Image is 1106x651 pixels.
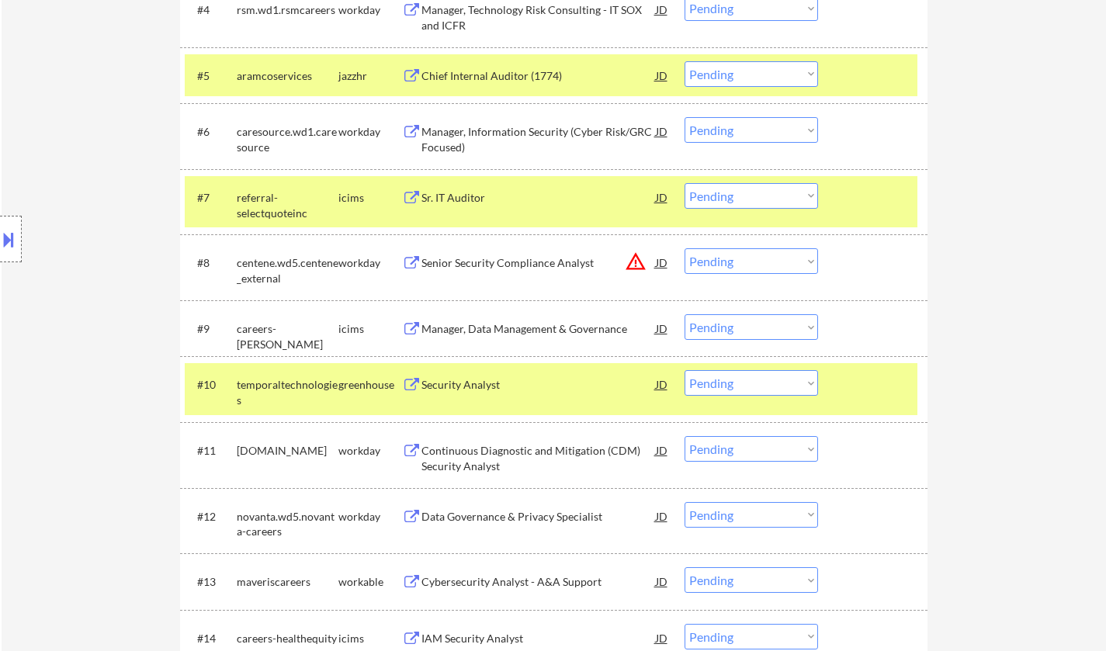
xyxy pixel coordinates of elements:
div: Cybersecurity Analyst - A&A Support [421,574,656,590]
div: Manager, Data Management & Governance [421,321,656,337]
button: warning_amber [625,251,647,272]
div: JD [654,117,670,145]
div: workday [338,2,402,18]
div: Sr. IT Auditor [421,190,656,206]
div: careers-healthequity [237,631,338,646]
div: #12 [197,509,224,525]
div: Manager, Information Security (Cyber Risk/GRC Focused) [421,124,656,154]
div: Continuous Diagnostic and Mitigation (CDM) Security Analyst [421,443,656,473]
div: referral-selectquoteinc [237,190,338,220]
div: JD [654,567,670,595]
div: Manager, Technology Risk Consulting - IT SOX and ICFR [421,2,656,33]
div: rsm.wd1.rsmcareers [237,2,338,18]
div: careers-[PERSON_NAME] [237,321,338,351]
div: Data Governance & Privacy Specialist [421,509,656,525]
div: JD [654,248,670,276]
div: workday [338,124,402,140]
div: workable [338,574,402,590]
div: centene.wd5.centene_external [237,255,338,286]
div: maveriscareers [237,574,338,590]
div: temporaltechnologies [237,377,338,407]
div: Security Analyst [421,377,656,393]
div: [DOMAIN_NAME] [237,443,338,459]
div: #5 [197,68,224,84]
div: Senior Security Compliance Analyst [421,255,656,271]
div: #10 [197,377,224,393]
div: icims [338,631,402,646]
div: #14 [197,631,224,646]
div: Chief Internal Auditor (1774) [421,68,656,84]
div: JD [654,314,670,342]
div: icims [338,190,402,206]
div: #13 [197,574,224,590]
div: novanta.wd5.novanta-careers [237,509,338,539]
div: JD [654,61,670,89]
div: #4 [197,2,224,18]
div: workday [338,509,402,525]
div: #11 [197,443,224,459]
div: JD [654,370,670,398]
div: JD [654,502,670,530]
div: caresource.wd1.caresource [237,124,338,154]
div: workday [338,443,402,459]
div: JD [654,436,670,464]
div: aramcoservices [237,68,338,84]
div: icims [338,321,402,337]
div: JD [654,183,670,211]
div: greenhouse [338,377,402,393]
div: workday [338,255,402,271]
div: IAM Security Analyst [421,631,656,646]
div: jazzhr [338,68,402,84]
